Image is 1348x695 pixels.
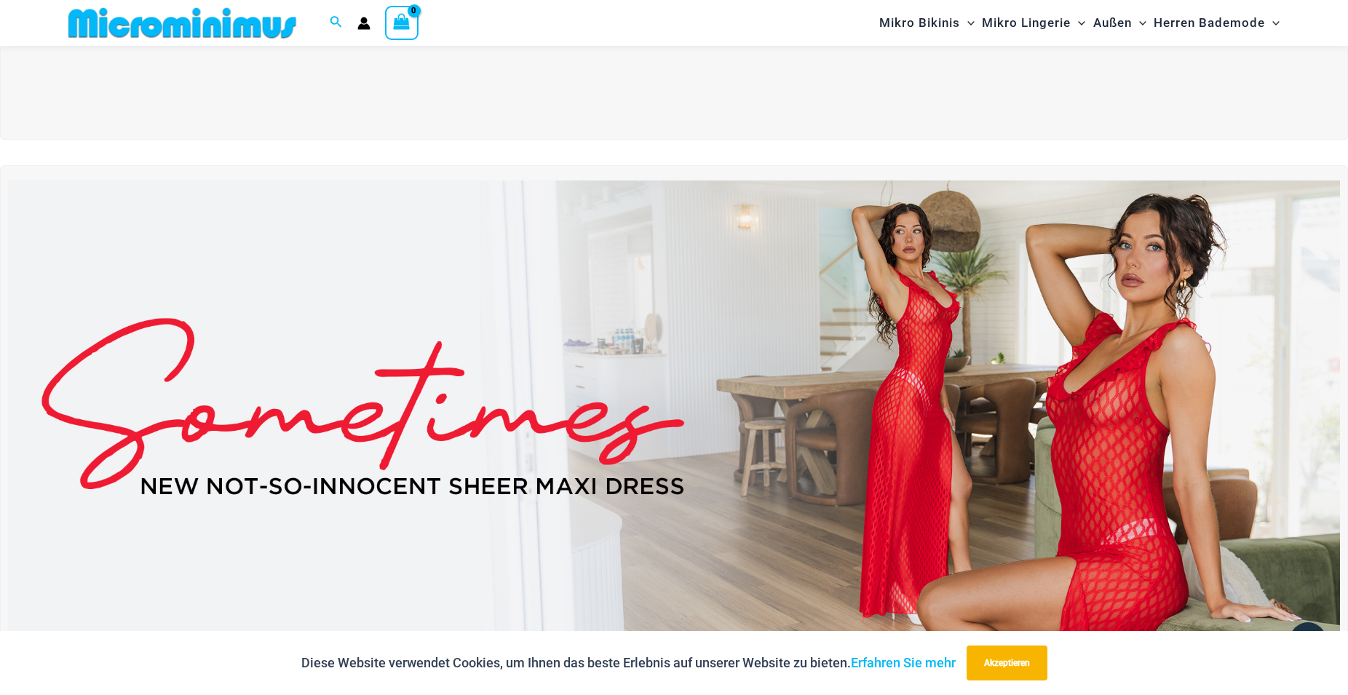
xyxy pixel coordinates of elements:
[967,646,1047,680] button: Akzeptieren
[357,17,370,30] a: Konto-Icon-Link
[876,4,978,41] a: Mikro BikinisMenü ToggleMenü Toggle
[330,14,343,32] a: Icon Link suchen
[978,4,1089,41] a: Mikro LingerieMenü ToggleMenü Toggle
[8,180,1340,633] img: Manchmal Red Maxi Kleid
[1154,4,1265,41] span: Herren Bademode
[1265,4,1280,41] span: Menü Toggle
[385,6,419,39] a: Warenkorb anzeigen leer
[1132,4,1146,41] span: Menü Toggle
[851,655,956,670] a: Erfahren Sie mehr
[960,4,975,41] span: Menü Toggle
[1093,4,1132,41] span: Außen
[1071,4,1085,41] span: Menü Toggle
[1090,4,1150,41] a: AußenMenü ToggleMenü Toggle
[879,4,960,41] span: Mikro Bikinis
[63,7,302,39] img: MM SHOP LOGO FLAT
[982,4,1071,41] span: Mikro Lingerie
[873,2,1285,44] nav: Site Navigation
[301,652,956,674] p: Diese Website verwendet Cookies, um Ihnen das beste Erlebnis auf unserer Website zu bieten.
[1150,4,1283,41] a: Herren BademodeMenü ToggleMenü Toggle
